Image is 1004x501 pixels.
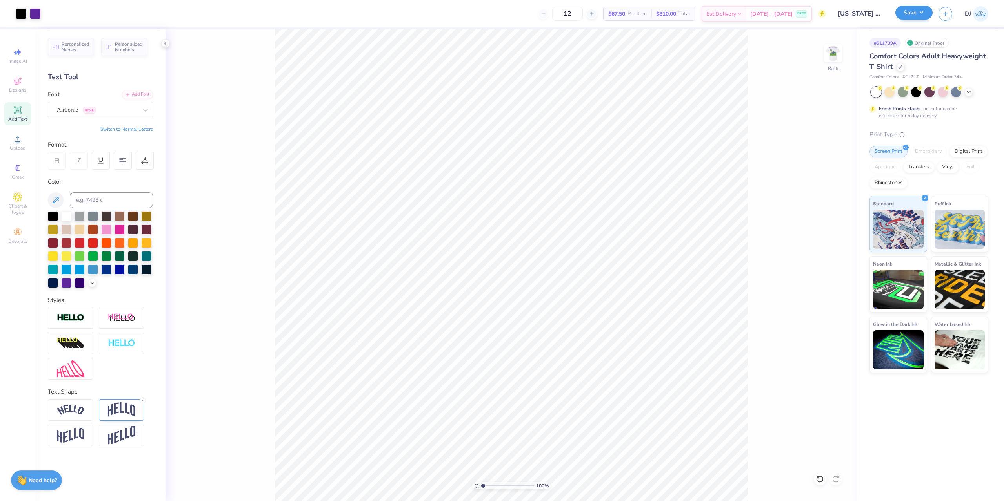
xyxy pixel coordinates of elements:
img: Standard [873,210,924,249]
img: Puff Ink [935,210,985,249]
a: DJ [965,6,988,22]
span: Image AI [9,58,27,64]
div: Text Shape [48,387,153,396]
span: Est. Delivery [706,10,736,18]
span: Puff Ink [935,199,951,208]
img: Water based Ink [935,330,985,369]
img: Glow in the Dark Ink [873,330,924,369]
input: – – [552,7,583,21]
button: Save [895,6,933,20]
span: Greek [12,174,24,180]
img: Flag [57,428,84,443]
button: Switch to Normal Letters [100,126,153,132]
span: Glow in the Dark Ink [873,320,918,328]
div: Embroidery [910,146,947,157]
div: Rhinestones [869,177,908,189]
img: Back [825,45,841,61]
div: Add Font [122,90,153,99]
span: # C1717 [902,74,919,81]
img: Danyl Jon Ferrer [973,6,988,22]
div: Text Tool [48,72,153,82]
img: Metallic & Glitter Ink [935,270,985,309]
strong: Fresh Prints Flash: [879,105,920,112]
input: Untitled Design [832,6,889,22]
span: Personalized Numbers [115,42,143,52]
div: Styles [48,296,153,305]
img: Stroke [57,313,84,322]
span: Decorate [8,238,27,244]
div: Transfers [903,161,935,173]
span: Clipart & logos [4,203,31,215]
img: Negative Space [108,339,135,348]
label: Font [48,90,60,99]
span: DJ [965,9,971,18]
div: Screen Print [869,146,908,157]
div: Foil [961,161,980,173]
div: Digital Print [949,146,988,157]
div: This color can be expedited for 5 day delivery. [879,105,975,119]
span: Minimum Order: 24 + [923,74,962,81]
div: # 511739A [869,38,901,48]
img: Free Distort [57,360,84,377]
strong: Need help? [29,477,57,484]
div: Vinyl [937,161,959,173]
span: FREE [797,11,806,16]
img: 3d Illusion [57,337,84,350]
span: Water based Ink [935,320,971,328]
span: Neon Ink [873,260,892,268]
span: 100 % [536,482,549,489]
input: e.g. 7428 c [70,192,153,208]
span: Designs [9,87,26,93]
span: Metallic & Glitter Ink [935,260,981,268]
span: [DATE] - [DATE] [750,10,793,18]
img: Shadow [108,313,135,323]
span: $810.00 [656,10,676,18]
span: Comfort Colors [869,74,899,81]
span: Add Text [8,116,27,122]
div: Original Proof [905,38,949,48]
div: Format [48,140,154,149]
span: Per Item [627,10,647,18]
span: Upload [10,145,25,151]
img: Neon Ink [873,270,924,309]
div: Print Type [869,130,988,139]
span: Total [678,10,690,18]
div: Color [48,177,153,186]
span: $67.50 [608,10,625,18]
span: Personalized Names [62,42,89,52]
span: Standard [873,199,894,208]
img: Arc [57,405,84,415]
div: Applique [869,161,901,173]
img: Arch [108,402,135,417]
img: Rise [108,426,135,445]
div: Back [828,65,838,72]
span: Comfort Colors Adult Heavyweight T-Shirt [869,51,986,71]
